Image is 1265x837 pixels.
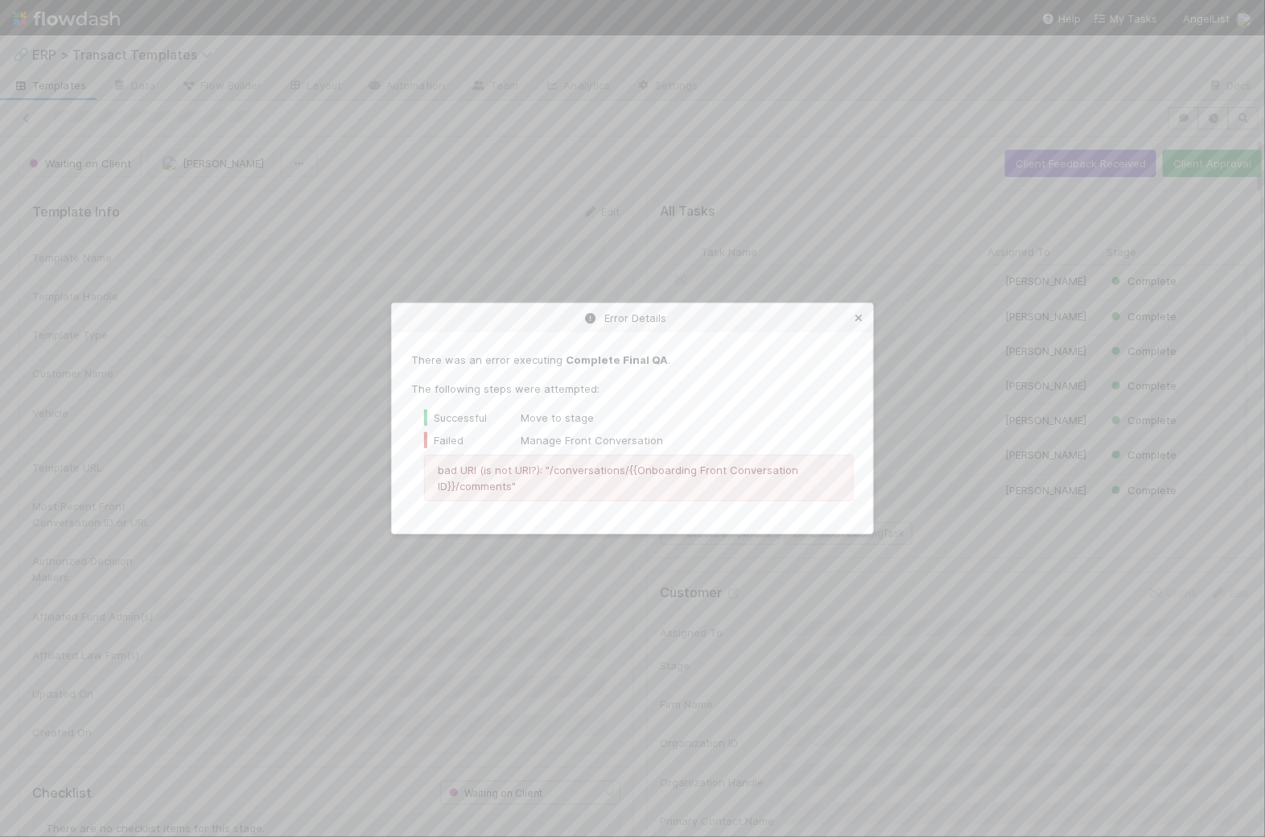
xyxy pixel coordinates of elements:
[411,381,854,397] p: The following steps were attempted:
[424,432,854,448] div: Manage Front Conversation
[424,432,521,448] div: Failed
[411,352,854,368] p: There was an error executing .
[566,353,668,366] strong: Complete Final QA
[424,410,521,426] div: Successful
[424,410,854,426] div: Move to stage
[438,462,840,494] p: bad URI (is not URI?): "/conversations/{{Onboarding Front Conversation ID}}/comments"
[392,303,873,332] div: Error Details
